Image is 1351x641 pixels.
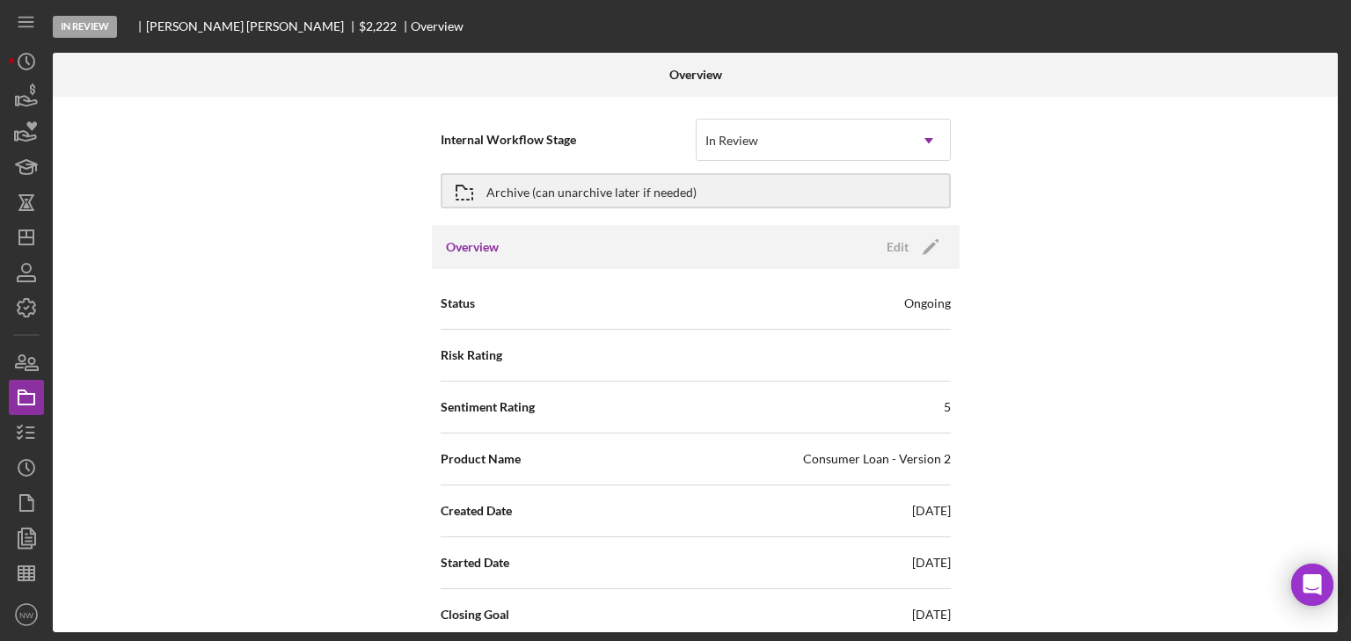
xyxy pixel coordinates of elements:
span: $2,222 [359,18,397,33]
div: Consumer Loan - Version 2 [803,450,951,468]
h3: Overview [446,238,499,256]
div: [PERSON_NAME] [PERSON_NAME] [146,19,359,33]
div: Ongoing [904,295,951,312]
div: In Review [53,16,117,38]
text: NW [19,610,34,620]
div: [DATE] [912,502,951,520]
b: Overview [669,68,722,82]
span: Sentiment Rating [441,398,535,416]
button: NW [9,597,44,632]
div: Archive (can unarchive later if needed) [486,175,697,207]
div: Open Intercom Messenger [1291,564,1333,606]
span: Status [441,295,475,312]
span: Internal Workflow Stage [441,131,696,149]
div: 5 [944,398,951,416]
div: Edit [887,234,909,260]
span: Started Date [441,554,509,572]
span: Risk Rating [441,346,502,364]
span: Created Date [441,502,512,520]
button: Edit [876,234,946,260]
span: Closing Goal [441,606,509,623]
div: [DATE] [912,606,951,623]
span: Product Name [441,450,521,468]
div: In Review [705,134,758,148]
div: [DATE] [912,554,951,572]
button: Archive (can unarchive later if needed) [441,173,951,208]
div: Overview [411,19,464,33]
